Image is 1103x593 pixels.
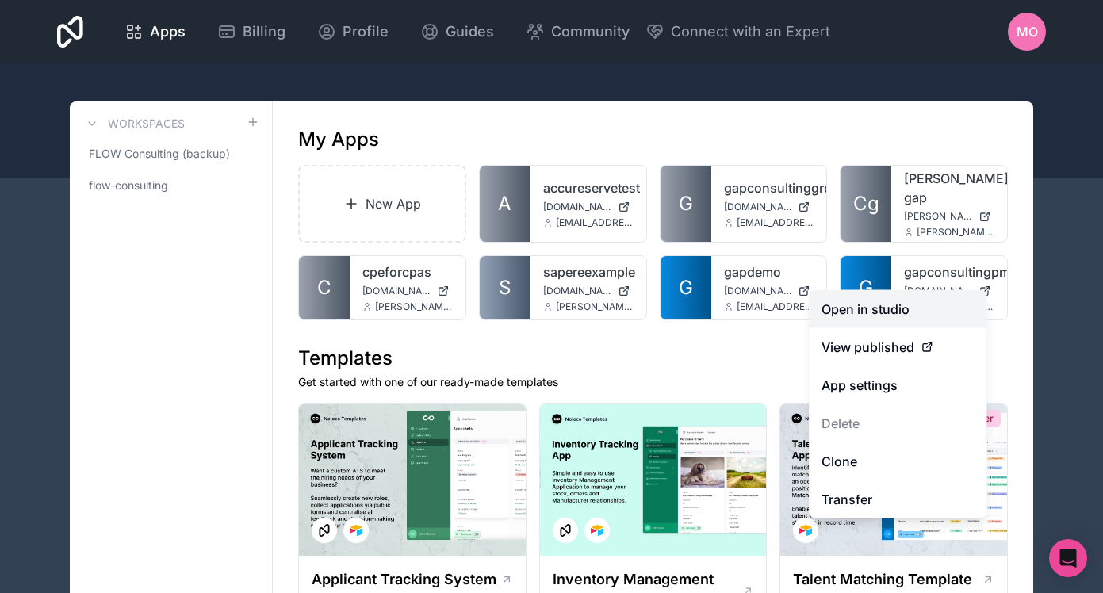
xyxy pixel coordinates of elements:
[375,300,453,313] span: [PERSON_NAME][EMAIL_ADDRESS][DOMAIN_NAME]
[661,256,711,319] a: G
[89,178,168,193] span: flow-consulting
[661,166,711,242] a: G
[724,201,792,213] span: [DOMAIN_NAME]
[82,140,259,168] a: FLOW Consulting (backup)
[724,201,814,213] a: [DOMAIN_NAME]
[793,568,972,591] h1: Talent Matching Template
[904,262,994,281] a: gapconsultingpm
[343,21,389,43] span: Profile
[513,14,642,49] a: Community
[809,366,986,404] a: App settings
[724,178,814,197] a: gapconsultinggroup
[904,285,994,297] a: [DOMAIN_NAME]
[679,275,693,300] span: G
[904,210,994,223] a: [PERSON_NAME][DOMAIN_NAME]
[82,114,185,133] a: Workspaces
[904,210,972,223] span: [PERSON_NAME][DOMAIN_NAME]
[82,171,259,200] a: flow-consulting
[724,285,792,297] span: [DOMAIN_NAME]
[205,14,298,49] a: Billing
[543,178,634,197] a: accureservetest
[799,524,812,537] img: Airtable Logo
[724,262,814,281] a: gapdemo
[543,262,634,281] a: sapereexample
[556,300,634,313] span: [PERSON_NAME][EMAIL_ADDRESS][DOMAIN_NAME]
[543,285,611,297] span: [DOMAIN_NAME]
[917,226,994,239] span: [PERSON_NAME][EMAIL_ADDRESS][DOMAIN_NAME]
[809,442,986,480] a: Clone
[362,285,431,297] span: [DOMAIN_NAME]
[841,166,891,242] a: Cg
[350,524,362,537] img: Airtable Logo
[904,169,994,207] a: [PERSON_NAME]-gap
[809,328,986,366] a: View published
[1017,22,1038,41] span: MO
[362,262,453,281] a: cpeforcpas
[841,256,891,319] a: G
[362,285,453,297] a: [DOMAIN_NAME]
[543,201,611,213] span: [DOMAIN_NAME]
[737,300,814,313] span: [EMAIL_ADDRESS][DOMAIN_NAME]
[243,21,285,43] span: Billing
[671,21,830,43] span: Connect with an Expert
[904,285,972,297] span: [DOMAIN_NAME]
[809,290,986,328] a: Open in studio
[737,216,814,229] span: [EMAIL_ADDRESS][DOMAIN_NAME]
[809,480,986,518] a: Transfer
[112,14,198,49] a: Apps
[1049,539,1087,577] div: Open Intercom Messenger
[312,568,496,591] h1: Applicant Tracking System
[150,21,186,43] span: Apps
[408,14,507,49] a: Guides
[89,146,230,162] span: FLOW Consulting (backup)
[480,256,530,319] a: S
[543,285,634,297] a: [DOMAIN_NAME]
[499,275,511,300] span: S
[108,116,185,132] h3: Workspaces
[446,21,494,43] span: Guides
[724,285,814,297] a: [DOMAIN_NAME]
[480,166,530,242] a: A
[859,275,873,300] span: G
[556,216,634,229] span: [EMAIL_ADDRESS][DOMAIN_NAME]
[591,524,603,537] img: Airtable Logo
[645,21,830,43] button: Connect with an Expert
[498,191,511,216] span: A
[822,338,914,357] span: View published
[543,201,634,213] a: [DOMAIN_NAME]
[551,21,630,43] span: Community
[298,127,379,152] h1: My Apps
[298,165,466,243] a: New App
[853,191,879,216] span: Cg
[298,346,1008,371] h1: Templates
[304,14,401,49] a: Profile
[298,374,1008,390] p: Get started with one of our ready-made templates
[809,404,986,442] button: Delete
[299,256,350,319] a: C
[317,275,331,300] span: C
[679,191,693,216] span: G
